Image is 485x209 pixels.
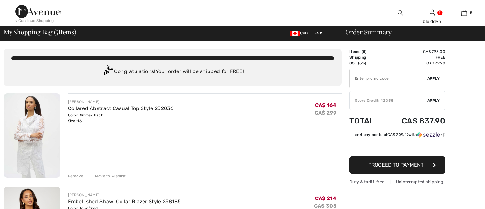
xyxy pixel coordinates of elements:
span: Proceed to Payment [368,162,423,168]
iframe: PayPal-paypal [349,140,445,154]
iframe: Opens a widget where you can find more information [444,190,479,206]
div: Remove [68,173,84,179]
input: Promo code [350,69,427,88]
td: Items ( ) [349,49,384,55]
span: My Shopping Bag ( Items) [4,29,76,35]
div: Move to Wishlist [90,173,126,179]
span: CA$ 209.47 [387,132,408,137]
div: [PERSON_NAME] [68,192,181,198]
span: 5 [363,49,365,54]
div: Congratulations! Your order will be shipped for FREE! [11,65,334,78]
span: CAD [290,31,311,35]
div: Color: White/Black Size: 16 [68,112,174,124]
div: Duty & tariff-free | Uninterrupted shipping [349,179,445,185]
td: CA$ 798.00 [384,49,445,55]
img: Collared Abstract Casual Top Style 252036 [4,93,60,178]
span: CA$ 214 [315,195,336,201]
div: bleiddyn [416,18,448,25]
a: Collared Abstract Casual Top Style 252036 [68,105,174,111]
div: < Continue Shopping [15,18,54,24]
span: Apply [427,98,440,103]
img: search the website [398,9,403,17]
img: Canadian Dollar [290,31,300,36]
td: GST (5%) [349,60,384,66]
a: Embellished Shawl Collar Blazer Style 258185 [68,198,181,205]
span: 5 [470,10,472,16]
td: Shipping [349,55,384,60]
button: Proceed to Payment [349,156,445,174]
a: Sign In [430,10,435,16]
div: [PERSON_NAME] [68,99,174,105]
div: or 4 payments of with [355,132,445,138]
td: Total [349,110,384,132]
img: My Bag [461,9,467,17]
td: Free [384,55,445,60]
span: CA$ 164 [315,102,336,108]
span: EN [314,31,322,35]
span: Apply [427,76,440,81]
a: 5 [448,9,480,17]
div: or 4 payments ofCA$ 209.47withSezzle Click to learn more about Sezzle [349,132,445,140]
img: My Info [430,9,435,17]
img: 1ère Avenue [15,5,61,18]
div: Order Summary [338,29,481,35]
s: CA$ 305 [314,203,336,209]
s: CA$ 299 [315,110,336,116]
img: Congratulation2.svg [101,65,114,78]
div: Store Credit: 429.55 [350,98,427,103]
td: CA$ 837.90 [384,110,445,132]
span: 5 [56,27,58,35]
img: Sezzle [417,132,440,138]
td: CA$ 39.90 [384,60,445,66]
